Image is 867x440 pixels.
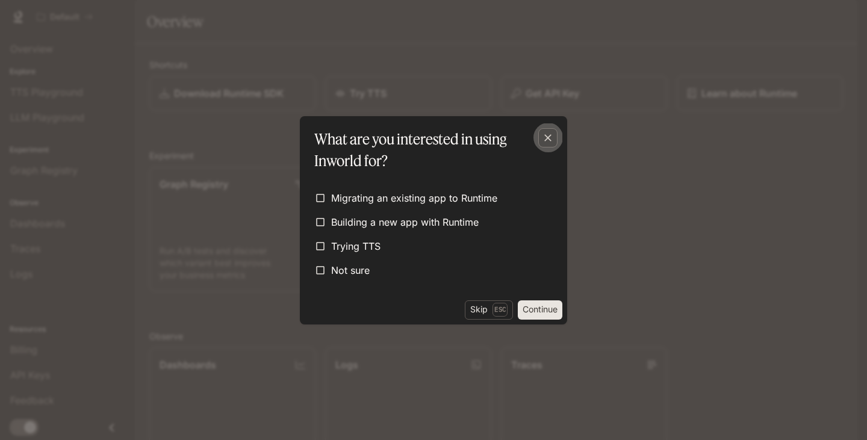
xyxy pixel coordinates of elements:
[331,239,381,253] span: Trying TTS
[331,191,497,205] span: Migrating an existing app to Runtime
[465,300,513,320] button: SkipEsc
[314,128,548,172] p: What are you interested in using Inworld for?
[331,215,479,229] span: Building a new app with Runtime
[331,263,370,277] span: Not sure
[493,303,508,316] p: Esc
[518,300,562,320] button: Continue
